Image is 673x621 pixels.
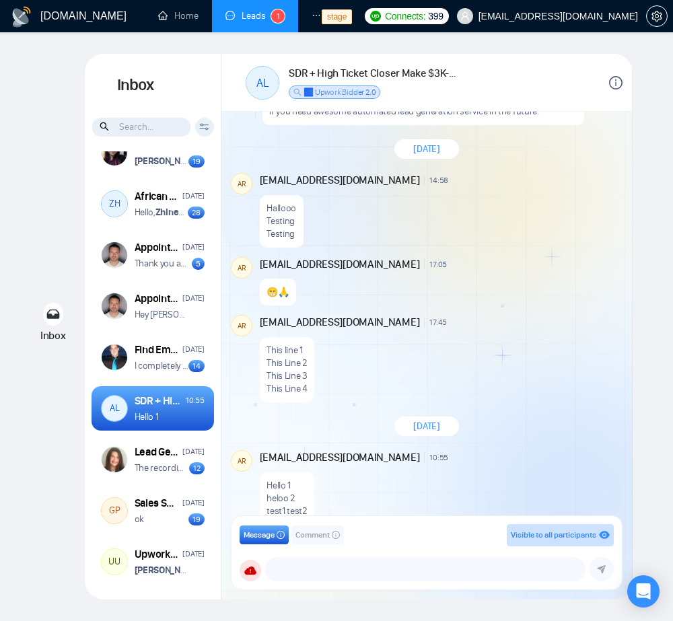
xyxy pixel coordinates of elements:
p: Thank you and I appreciate your time. Feel free to contact me if you need awesome automated lead ... [135,257,190,270]
span: user [460,11,470,21]
div: AR [232,316,252,336]
span: [EMAIL_ADDRESS][DOMAIN_NAME] [260,257,420,272]
p: Testing [267,215,296,227]
div: Open Intercom Messenger [627,575,660,608]
button: Commentinfo-circle [291,525,344,544]
div: 12 [189,462,205,474]
div: [DATE] [182,292,204,305]
p: Hello, 👋🏻 [135,206,188,219]
strong: Zhineng Hong [155,207,213,218]
div: 10:55 [186,394,205,407]
div: GP [102,498,127,523]
div: Find Email Leads For Upwork Client Agencies [135,342,179,357]
div: [DATE] [182,190,204,203]
span: Visible to all participants [511,530,596,540]
div: ZH [102,191,127,217]
div: AL [102,396,127,421]
span: setting [647,11,667,22]
span: [DATE] [413,420,439,433]
span: stage [322,9,352,24]
span: [DATE] [413,143,439,155]
p: I completely understand why you would prefer to talk here. As much as I'd like to talk business w... [135,359,188,372]
span: ellipsis [312,11,321,20]
div: Lead Generation Expert for UX/UI designers team [135,445,179,460]
div: 28 [188,207,205,219]
div: UU [102,549,127,575]
span: 17:05 [429,259,447,270]
p: This Line 2 [267,357,308,369]
div: [DATE] [182,241,204,254]
span: 17:45 [429,317,447,328]
span: Message [244,529,275,542]
a: setting [646,11,668,22]
span: info-circle [332,531,340,539]
p: blocked [135,564,190,577]
strong: [PERSON_NAME] [135,155,202,167]
div: [DATE] [182,343,204,356]
a: homeHome [158,10,199,22]
span: search [293,88,302,96]
p: added to the room [135,155,188,168]
div: Upwork Lead Generation Specialist [135,547,179,562]
span: [EMAIL_ADDRESS][DOMAIN_NAME] [260,450,420,465]
span: search [100,119,111,134]
input: Search... [92,118,190,137]
img: Jonathan DeYoung [102,344,127,370]
div: 14 [188,360,205,372]
p: Hey [PERSON_NAME], thanks for applying for this position! [135,308,190,321]
img: upwork-logo.png [370,11,381,22]
div: African Marketer of Domestic Electricity Meters [135,189,179,204]
div: [DATE] [182,445,204,458]
sup: 1 [271,9,285,23]
button: Messageinfo-circle [240,525,289,544]
div: SDR + High Ticket Closer Make $3K-$15k monthly 100% comission based only. [135,394,182,408]
span: [EMAIL_ADDRESS][DOMAIN_NAME] [260,315,420,330]
span: eye [599,529,610,540]
span: info-circle [277,531,285,539]
div: Appointment Setter For Instagram [135,291,179,306]
p: ok [135,513,144,525]
p: Hallooo [267,202,296,215]
span: Inbox [40,329,66,342]
p: Hello 1 [267,479,308,492]
span: [EMAIL_ADDRESS][DOMAIN_NAME] [260,173,420,188]
p: test1 test2 [267,505,308,517]
img: Micah Dumlao [102,140,127,166]
span: Comment [295,529,330,542]
p: 😁🙏 [267,286,289,299]
div: [DATE] [182,497,204,509]
div: AR [232,451,252,471]
div: Appointment Setter For Instagram [135,240,179,255]
span: 399 [428,9,443,24]
h1: Inbox [85,54,221,117]
span: ✅ Upwork Bidder 2.0 [304,87,376,97]
div: AR [232,258,252,278]
span: 14:58 [429,175,448,186]
a: messageLeads1 [225,10,285,22]
p: This line 1 [267,344,308,357]
span: 10:55 [429,452,448,463]
img: Nikita Kasianov [102,293,127,319]
div: Sales Specialist with Courier Parcel Reseller Expertise [135,496,179,511]
p: This Line 4 [267,382,308,395]
p: heloo 2 [267,492,308,505]
div: 19 [188,155,205,168]
span: Connects: [385,9,425,24]
h1: SDR + High Ticket Closer Make $3K-$15k monthly 100% comission based only. [289,66,457,81]
img: logo [11,6,32,28]
img: Dariia Boichuk [102,447,127,472]
button: setting [646,5,668,27]
span: info-circle [609,76,623,89]
img: Nikita Kasianov [102,242,127,268]
span: 1 [277,11,280,21]
div: [DATE] [182,548,204,560]
div: AR [232,174,252,194]
p: This Line 3 [267,369,308,382]
p: Testing [267,227,296,240]
div: 19 [188,513,205,525]
div: 5 [192,258,205,270]
p: Hello 1 [135,410,159,423]
div: AL [246,67,279,99]
p: The recording from the meeting on now available [135,462,189,474]
strong: [PERSON_NAME] [135,564,202,576]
